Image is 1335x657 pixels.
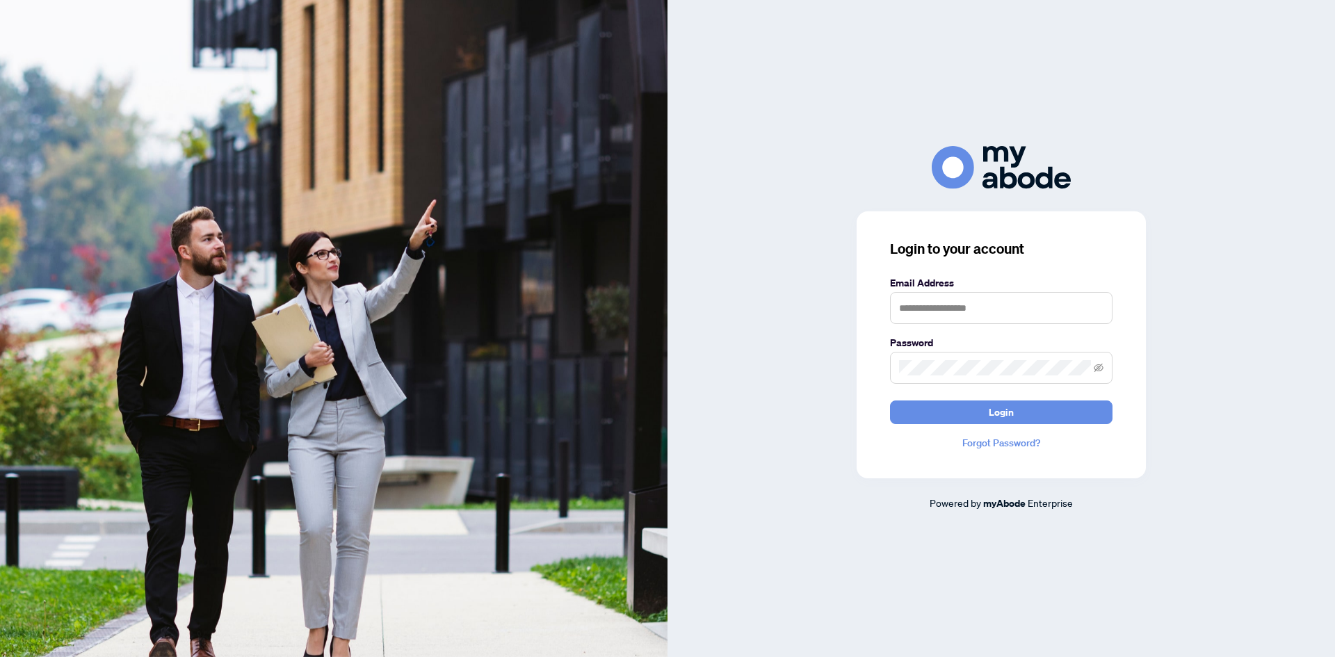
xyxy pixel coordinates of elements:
a: myAbode [983,496,1026,511]
span: eye-invisible [1094,363,1103,373]
a: Forgot Password? [890,435,1112,451]
img: ma-logo [932,146,1071,188]
span: Enterprise [1028,496,1073,509]
span: Login [989,401,1014,423]
span: Powered by [930,496,981,509]
button: Login [890,400,1112,424]
label: Password [890,335,1112,350]
h3: Login to your account [890,239,1112,259]
label: Email Address [890,275,1112,291]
